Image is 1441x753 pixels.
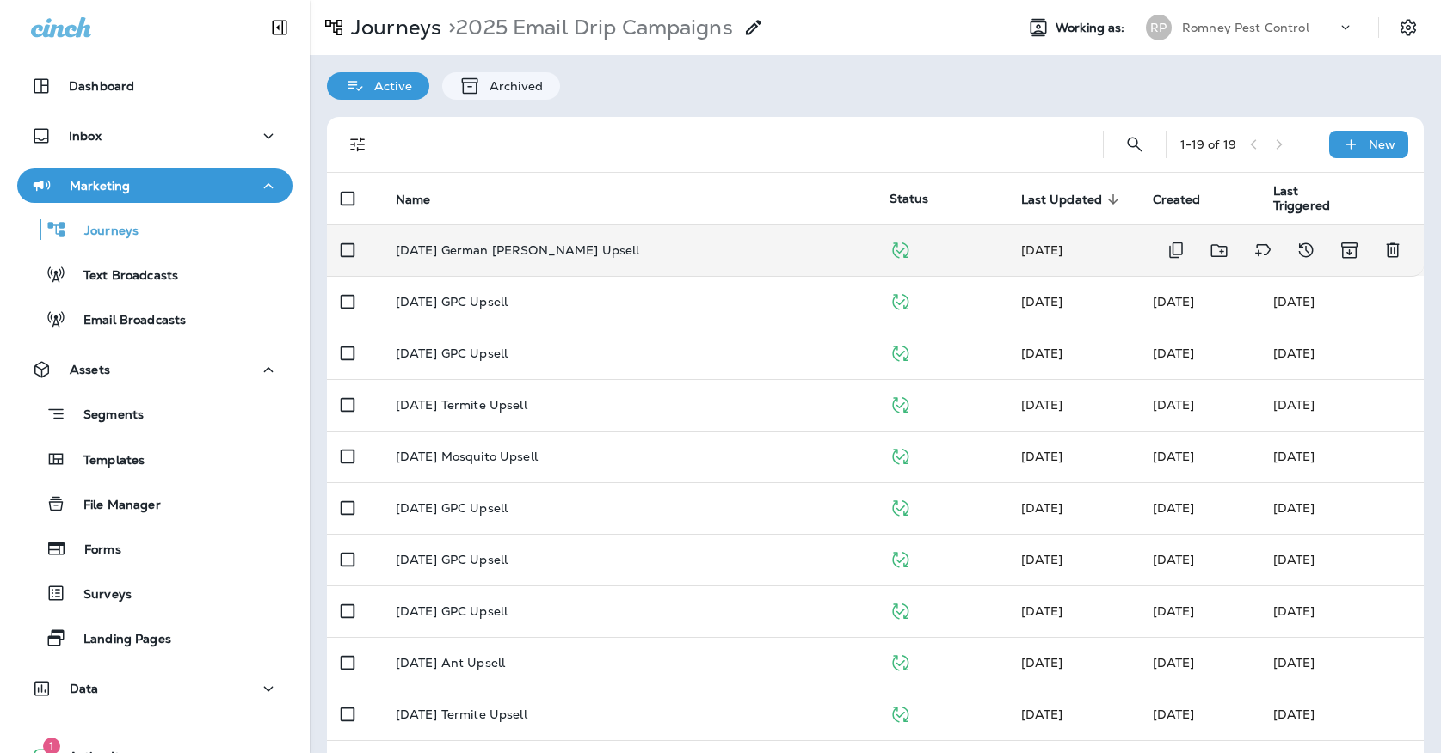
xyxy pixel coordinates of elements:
span: Maddie Madonecsky [1021,294,1063,309]
p: Romney Pest Control [1182,21,1309,34]
span: Maddie Madonecsky [1021,500,1063,516]
span: Published [890,705,911,720]
span: Jason Munk [1021,707,1063,722]
button: File Manager [17,486,293,522]
span: Maddie Madonecsky [1153,500,1195,516]
span: Maddie Madonecsky [1153,449,1195,464]
p: Archived [481,79,543,93]
p: Active [366,79,412,93]
td: [DATE] [1259,276,1424,328]
p: Surveys [66,587,132,603]
span: Jason Munk [1021,397,1063,413]
button: Inbox [17,119,293,153]
p: [DATE] Termite Upsell [396,398,527,412]
p: Dashboard [69,79,134,93]
button: Duplicate [1159,233,1193,268]
td: [DATE] [1259,689,1424,740]
span: Last Triggered [1273,184,1363,213]
td: [DATE] [1259,379,1424,431]
p: [DATE] GPC Upsell [396,604,508,618]
span: Published [890,344,911,359]
td: [DATE] [1259,431,1424,482]
span: Name [396,192,453,207]
button: Data [17,671,293,706]
span: Created [1153,193,1201,207]
p: [DATE] GPC Upsell [396,346,508,360]
button: Add tags [1246,233,1280,268]
span: Published [890,550,911,566]
span: Published [890,653,911,669]
span: Maddie Madonecsky [1021,552,1063,567]
span: Published [890,447,911,462]
button: Journeys [17,211,293,248]
p: Templates [66,453,145,469]
p: Journeys [344,15,441,40]
button: Landing Pages [17,620,293,656]
td: [DATE] [1259,637,1424,689]
p: Journeys [67,223,139,240]
button: Dashboard [17,69,293,103]
span: Maddie Madonecsky [1153,655,1195,670]
p: Landing Pages [66,632,171,648]
p: New [1369,138,1395,151]
p: [DATE] GPC Upsell [396,501,508,515]
span: Published [890,499,911,514]
button: Assets [17,352,293,387]
button: Collapse Sidebar [256,10,304,45]
button: Templates [17,441,293,477]
span: Last Triggered [1273,184,1340,213]
span: Maddie Madonecsky [1021,655,1063,670]
span: Jason Munk [1153,397,1195,413]
td: [DATE] [1259,482,1424,534]
span: Status [890,191,929,206]
span: Maddie Madonecsky [1153,294,1195,309]
td: [DATE] [1259,328,1424,379]
button: Filters [341,127,375,162]
button: Archive [1332,233,1367,268]
p: Data [70,682,99,695]
span: Maddie Madonecsky [1021,603,1063,619]
span: Published [890,602,911,617]
td: [DATE] [1259,534,1424,585]
p: [DATE] German [PERSON_NAME] Upsell [396,243,640,257]
span: Last Updated [1021,192,1125,207]
p: Forms [67,542,121,559]
button: Surveys [17,575,293,611]
p: Segments [66,407,144,425]
span: Maddie Madonecsky [1153,346,1195,361]
span: Published [890,241,911,256]
p: 2025 Email Drip Campaigns [441,15,733,40]
p: [DATE] Mosquito Upsell [396,450,538,463]
td: [DATE] [1259,585,1424,637]
button: Segments [17,395,293,432]
span: Working as: [1056,21,1129,35]
span: Created [1153,192,1223,207]
button: Forms [17,530,293,566]
p: [DATE] Ant Upsell [396,656,505,670]
span: Maddie Madonecsky [1021,242,1063,258]
span: Maddie Madonecsky [1021,449,1063,464]
button: Search Journeys [1118,127,1152,162]
span: Maddie Madonecsky [1153,707,1195,722]
button: View Changelog [1289,233,1323,268]
button: Email Broadcasts [17,301,293,337]
button: Marketing [17,168,293,203]
span: Maddie Madonecsky [1153,552,1195,567]
button: Move to folder [1202,233,1237,268]
p: Inbox [69,129,102,143]
p: File Manager [66,498,161,514]
span: Maddie Madonecsky [1021,346,1063,361]
span: Published [890,395,911,411]
div: 1 - 19 of 19 [1180,138,1236,151]
button: Text Broadcasts [17,256,293,292]
span: Last Updated [1021,193,1103,207]
span: Maddie Madonecsky [1153,603,1195,619]
p: Email Broadcasts [66,313,186,329]
p: Text Broadcasts [66,268,178,285]
button: Settings [1393,12,1424,43]
p: Marketing [70,179,130,193]
span: Published [890,292,911,308]
span: Name [396,193,431,207]
p: Assets [70,363,110,376]
p: [DATE] GPC Upsell [396,295,508,309]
